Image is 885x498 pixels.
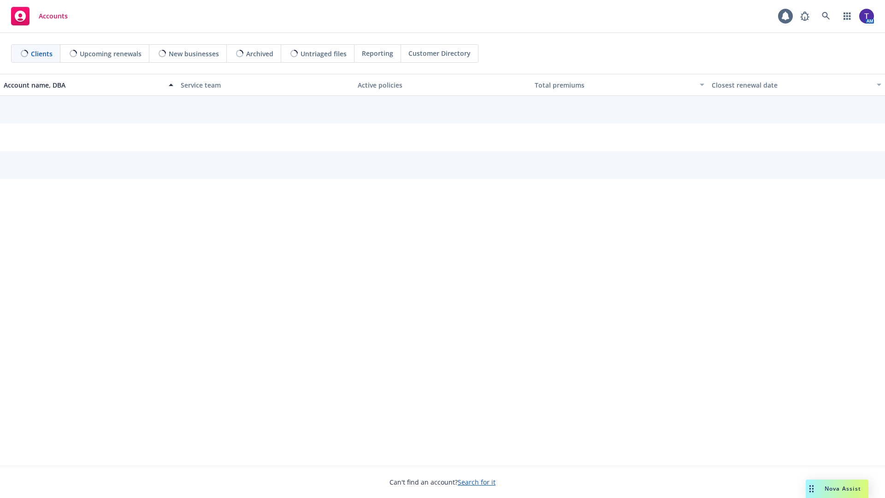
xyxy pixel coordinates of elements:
[859,9,874,24] img: photo
[806,480,868,498] button: Nova Assist
[4,80,163,90] div: Account name, DBA
[246,49,273,59] span: Archived
[389,477,496,487] span: Can't find an account?
[39,12,68,20] span: Accounts
[825,485,861,492] span: Nova Assist
[408,48,471,58] span: Customer Directory
[169,49,219,59] span: New businesses
[31,49,53,59] span: Clients
[806,480,817,498] div: Drag to move
[712,80,871,90] div: Closest renewal date
[181,80,350,90] div: Service team
[708,74,885,96] button: Closest renewal date
[358,80,527,90] div: Active policies
[301,49,347,59] span: Untriaged files
[817,7,835,25] a: Search
[531,74,708,96] button: Total premiums
[535,80,694,90] div: Total premiums
[7,3,71,29] a: Accounts
[458,478,496,486] a: Search for it
[362,48,393,58] span: Reporting
[838,7,856,25] a: Switch app
[80,49,142,59] span: Upcoming renewals
[354,74,531,96] button: Active policies
[177,74,354,96] button: Service team
[796,7,814,25] a: Report a Bug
